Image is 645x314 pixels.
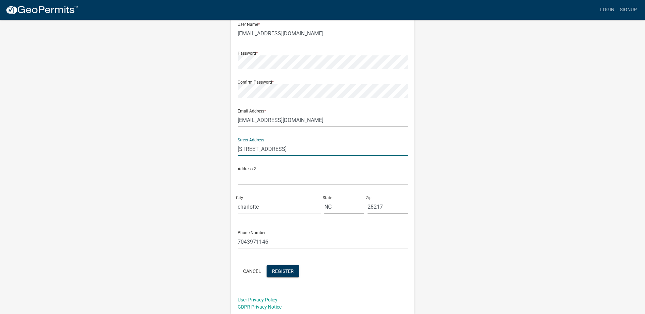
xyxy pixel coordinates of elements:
[238,304,282,310] a: GDPR Privacy Notice
[272,268,294,274] span: Register
[597,3,617,16] a: Login
[238,265,267,277] button: Cancel
[238,297,277,302] a: User Privacy Policy
[267,265,299,277] button: Register
[617,3,640,16] a: Signup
